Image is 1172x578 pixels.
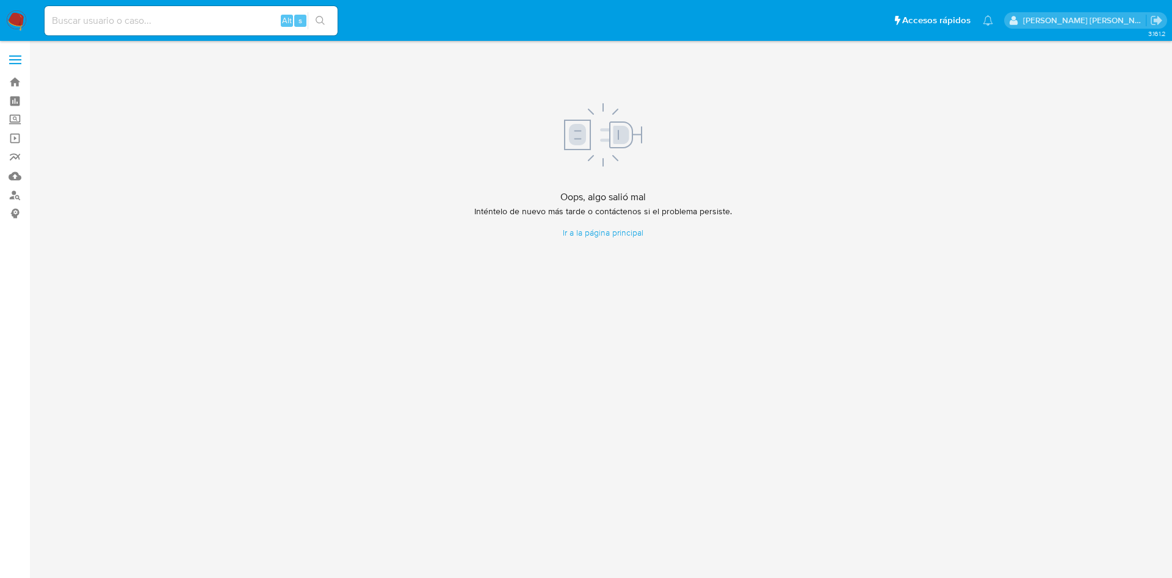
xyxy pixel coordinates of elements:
[474,227,732,239] a: Ir a la página principal
[45,13,338,29] input: Buscar usuario o caso...
[474,191,732,203] h4: Oops, algo salió mal
[902,14,971,27] span: Accesos rápidos
[1023,15,1146,26] p: sandra.helbardt@mercadolibre.com
[1150,14,1163,27] a: Salir
[308,12,333,29] button: search-icon
[474,206,732,217] p: Inténtelo de nuevo más tarde o contáctenos si el problema persiste.
[983,15,993,26] a: Notificaciones
[282,15,292,26] span: Alt
[298,15,302,26] span: s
